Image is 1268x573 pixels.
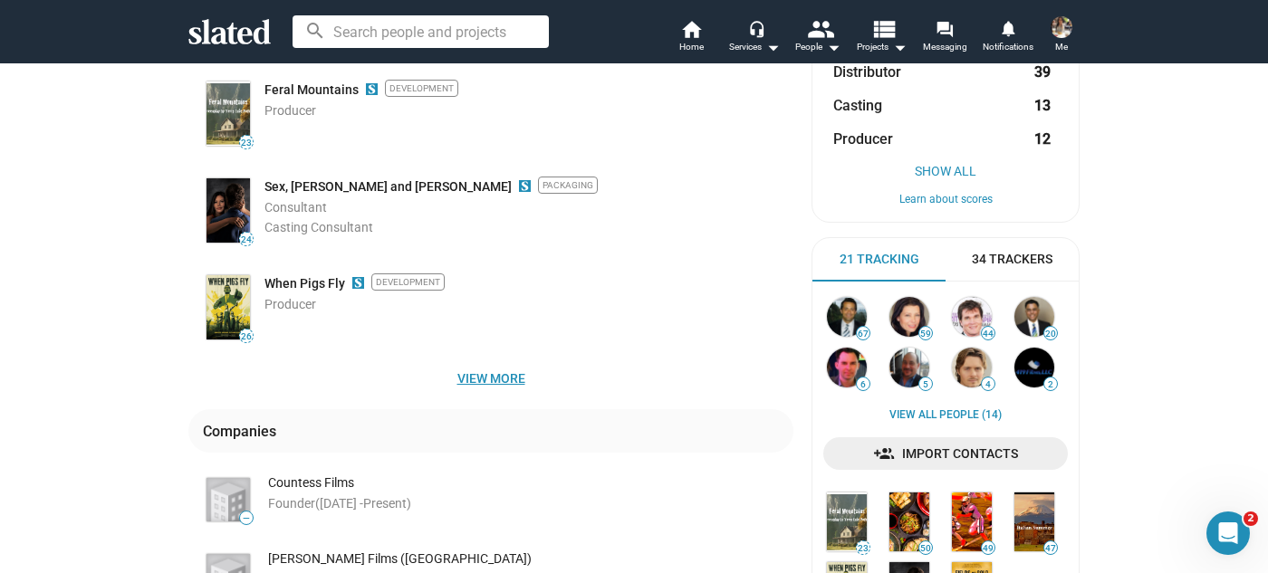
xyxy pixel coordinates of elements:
[952,297,992,337] img: Clark Peterson
[1244,511,1258,526] span: 2
[207,275,250,339] img: Poster: When Pigs Fly
[1034,62,1051,81] strong: 39
[823,437,1068,470] a: Import Contacts
[748,20,764,36] mat-icon: headset_mic
[240,513,253,523] span: —
[807,15,833,42] mat-icon: people
[983,36,1033,58] span: Notifications
[982,379,994,390] span: 4
[919,543,932,554] span: 50
[972,251,1052,268] span: 34 Trackers
[948,489,995,555] a: The Red Zone
[1040,13,1083,60] button: Gillian YongMe
[723,18,786,58] button: Services
[363,496,407,511] span: Present
[833,62,901,81] span: Distributor
[315,496,411,511] span: ([DATE] - )
[1044,329,1057,339] span: 20
[838,437,1053,470] span: Import Contacts
[823,489,870,555] a: Feral Mountains
[1044,379,1057,390] span: 2
[264,275,345,292] a: When Pigs Fly
[889,492,929,551] img: Once Upon a Chewish Dinner
[833,193,1058,207] button: Learn about scores
[833,96,882,115] span: Casting
[795,36,841,58] div: People
[786,18,850,58] button: People
[264,103,316,118] span: Producer
[1044,543,1057,554] span: 47
[827,492,867,551] img: Feral Mountains
[833,129,893,148] span: Producer
[923,36,967,58] span: Messaging
[207,178,250,243] img: Poster: Sex, Salsa and Sandra
[264,200,327,215] span: Consultant
[999,19,1016,36] mat-icon: notifications
[385,80,458,97] span: Development
[538,177,598,194] span: Packaging
[1034,129,1051,148] strong: 12
[976,18,1040,58] a: Notifications
[264,297,316,311] span: Producer
[1011,489,1058,555] a: Italian Summer
[889,408,1002,423] a: View all People (14)
[857,329,869,339] span: 67
[268,474,793,492] div: Countess Films
[680,18,702,40] mat-icon: home
[240,234,253,245] span: 24
[371,273,445,291] span: Development
[293,15,549,48] input: Search people and projects
[762,36,783,58] mat-icon: arrow_drop_down
[207,478,250,521] img: Countess Films
[264,81,359,99] a: Feral Mountains
[889,36,910,58] mat-icon: arrow_drop_down
[919,329,932,339] span: 59
[840,251,919,268] span: 21 Tracking
[1034,96,1051,115] strong: 13
[889,348,929,387] img: Michael Pollack
[850,18,913,58] button: Projects
[1014,348,1054,387] img: George F Gutierrez
[857,379,869,390] span: 6
[952,492,992,551] img: The Red Zone
[240,331,253,342] span: 26
[203,362,779,395] span: View more
[870,15,897,42] mat-icon: view_list
[268,550,793,568] div: [PERSON_NAME] Films ([GEOGRAPHIC_DATA])
[857,36,907,58] span: Projects
[203,422,283,441] div: Companies
[268,496,315,511] span: Founder
[952,348,992,387] img: Simon Miller
[886,489,933,555] a: Once Upon a Chewish Dinner
[913,18,976,58] a: Messaging
[264,220,373,234] span: Casting Consultant
[1014,492,1054,551] img: Italian Summer
[1055,36,1068,58] span: Me
[822,36,844,58] mat-icon: arrow_drop_down
[919,379,932,390] span: 5
[827,348,867,387] img: William Wall
[679,36,704,58] span: Home
[1014,297,1054,337] img: PASCAL BORNO
[889,297,929,337] img: Arianne Fraser
[982,329,994,339] span: 44
[729,36,780,58] div: Services
[857,543,869,554] span: 23
[659,18,723,58] a: Home
[188,362,793,395] button: View more
[936,20,953,37] mat-icon: forum
[240,138,253,148] span: 23
[264,178,512,196] a: Sex, [PERSON_NAME] and [PERSON_NAME]
[982,543,994,554] span: 49
[1206,511,1250,555] iframe: Intercom live chat
[827,297,867,337] img: Jared Underwood
[1051,16,1072,38] img: Gillian Yong
[207,81,250,146] img: Poster: Feral Mountains
[833,164,1058,178] button: Show All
